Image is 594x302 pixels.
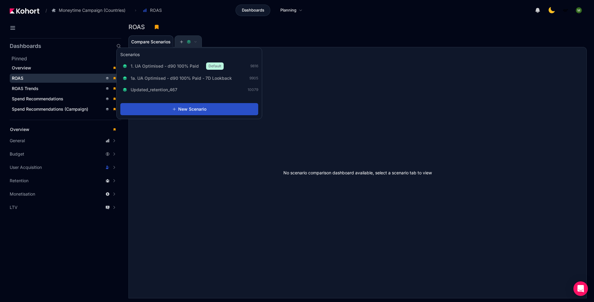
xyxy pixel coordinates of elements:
[12,65,31,70] span: Overview
[12,75,23,81] span: ROAS
[573,281,588,296] div: Open Intercom Messenger
[10,8,39,14] img: Kohort logo
[12,106,88,112] span: Spend Recommendations (Campaign)
[48,5,132,15] button: Moneytime Campaign (Countries)
[12,86,38,91] span: ROAS Trends
[10,191,35,197] span: Monetisation
[280,7,296,13] span: Planning
[10,43,41,49] h2: Dashboards
[10,105,119,114] a: Spend Recommendations (Campaign)
[129,47,586,298] div: No scenario comparison dashboard available, select a scenario tab to view
[131,75,232,81] span: 1a. UA Optimised - d90 100% Paid - 7D Lookback
[131,40,171,44] span: Compare Scenarios
[8,125,119,134] a: Overview
[41,7,47,14] span: /
[12,55,121,62] h2: Pinned
[120,103,258,115] button: New Scenario
[178,106,206,112] span: New Scenario
[10,63,119,72] a: Overview
[10,74,119,83] a: ROAS
[150,7,162,13] span: ROAS
[12,96,63,101] span: Spend Recommendations
[120,61,226,72] button: 1. UA Optimised - d90 100% PaidDefault
[562,7,569,13] img: logo_MoneyTimeLogo_1_20250619094856634230.png
[242,7,264,13] span: Dashboards
[10,138,25,144] span: General
[131,63,199,69] span: 1. UA Optimised - d90 100% Paid
[131,87,177,93] span: Updated_retention_467
[250,64,258,69] span: 9816
[274,5,309,16] a: Planning
[10,151,24,157] span: Budget
[10,164,42,170] span: User Acquisition
[206,62,224,70] span: Default
[235,5,270,16] a: Dashboards
[120,73,238,83] button: 1a. UA Optimised - d90 100% Paid - 7D Lookback
[134,8,138,13] span: ›
[59,7,125,13] span: Moneytime Campaign (Countries)
[139,5,168,15] button: ROAS
[248,87,258,92] span: 10079
[120,85,183,95] button: Updated_retention_467
[10,204,18,210] span: LTV
[10,127,29,132] span: Overview
[128,24,148,30] h3: ROAS
[10,94,119,103] a: Spend Recommendations
[120,52,140,59] h3: Scenarios
[249,76,258,81] span: 9905
[10,178,28,184] span: Retention
[10,84,119,93] a: ROAS Trends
